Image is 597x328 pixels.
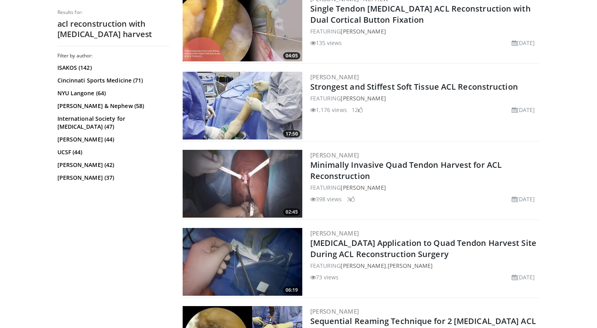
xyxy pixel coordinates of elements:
a: Strongest and Stiffest Soft Tissue ACL Reconstruction [310,81,518,92]
a: [PERSON_NAME] (42) [57,161,167,169]
a: [PERSON_NAME] & Nephew (58) [57,102,167,110]
p: Results for: [57,9,169,16]
a: [MEDICAL_DATA] Application to Quad Tendon Harvest Site During ACL Reconstruction Surgery [310,238,536,259]
h3: Filter by author: [57,53,169,59]
div: FEATURING [310,183,538,192]
a: [PERSON_NAME] [310,151,359,159]
a: UCSF (44) [57,148,167,156]
span: 06:19 [283,287,300,294]
li: [DATE] [512,195,535,203]
li: 1,176 views [310,106,347,114]
a: [PERSON_NAME] [310,307,359,315]
a: [PERSON_NAME] [341,184,386,191]
a: 02:45 [183,150,302,218]
img: 6c64878e-15ae-4491-883a-8f140a5aa01c.300x170_q85_crop-smart_upscale.jpg [183,72,302,139]
a: Single Tendon [MEDICAL_DATA] ACL Reconstruction with Dual Cortical Button Fixation [310,3,531,25]
li: 398 views [310,195,342,203]
div: FEATURING , [310,261,538,270]
a: [PERSON_NAME] [310,73,359,81]
a: [PERSON_NAME] [341,94,386,102]
li: 3 [347,195,355,203]
li: 73 views [310,273,339,281]
img: 6d3d0c34-260e-497a-a4df-cbf37e0a88d2.300x170_q85_crop-smart_upscale.jpg [183,228,302,296]
a: Minimally Invasive Quad Tendon Harvest for ACL Reconstruction [310,159,502,181]
li: [DATE] [512,39,535,47]
li: [DATE] [512,106,535,114]
div: FEATURING [310,94,538,102]
img: 137f2d6b-da89-4a84-be81-d80563d2d302.300x170_q85_crop-smart_upscale.jpg [183,150,302,218]
a: International Society for [MEDICAL_DATA] (47) [57,115,167,131]
a: 17:50 [183,72,302,139]
a: [PERSON_NAME] (37) [57,174,167,182]
li: 135 views [310,39,342,47]
a: [PERSON_NAME] (44) [57,136,167,143]
a: Cincinnati Sports Medicine (71) [57,77,167,84]
span: 02:45 [283,208,300,216]
div: FEATURING [310,27,538,35]
a: NYU Langone (64) [57,89,167,97]
a: [PERSON_NAME] [310,229,359,237]
a: [PERSON_NAME] [341,27,386,35]
a: ISAKOS (142) [57,64,167,72]
a: [PERSON_NAME] [388,262,433,269]
a: 06:19 [183,228,302,296]
h2: acl reconstruction with [MEDICAL_DATA] harvest [57,19,169,39]
li: 12 [352,106,363,114]
a: [PERSON_NAME] [341,262,386,269]
span: 04:05 [283,52,300,59]
li: [DATE] [512,273,535,281]
span: 17:50 [283,130,300,137]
